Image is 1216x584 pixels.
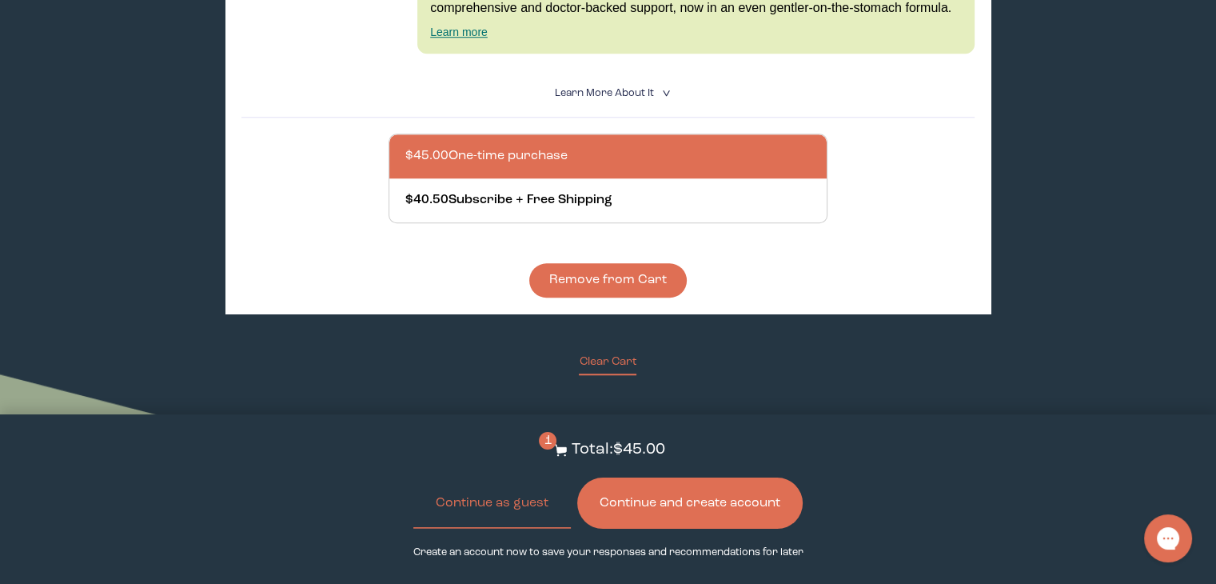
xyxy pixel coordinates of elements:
[579,354,636,375] button: Clear Cart
[571,438,664,462] p: Total: $45.00
[430,26,488,38] a: Learn more
[529,263,687,298] button: Remove from Cart
[413,545,803,560] p: Create an account now to save your responses and recommendations for later
[554,86,661,101] summary: Learn More About it <
[539,432,556,450] span: 1
[1136,509,1200,568] iframe: Gorgias live chat messenger
[554,88,653,98] span: Learn More About it
[413,478,571,529] button: Continue as guest
[657,89,672,98] i: <
[577,478,803,529] button: Continue and create account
